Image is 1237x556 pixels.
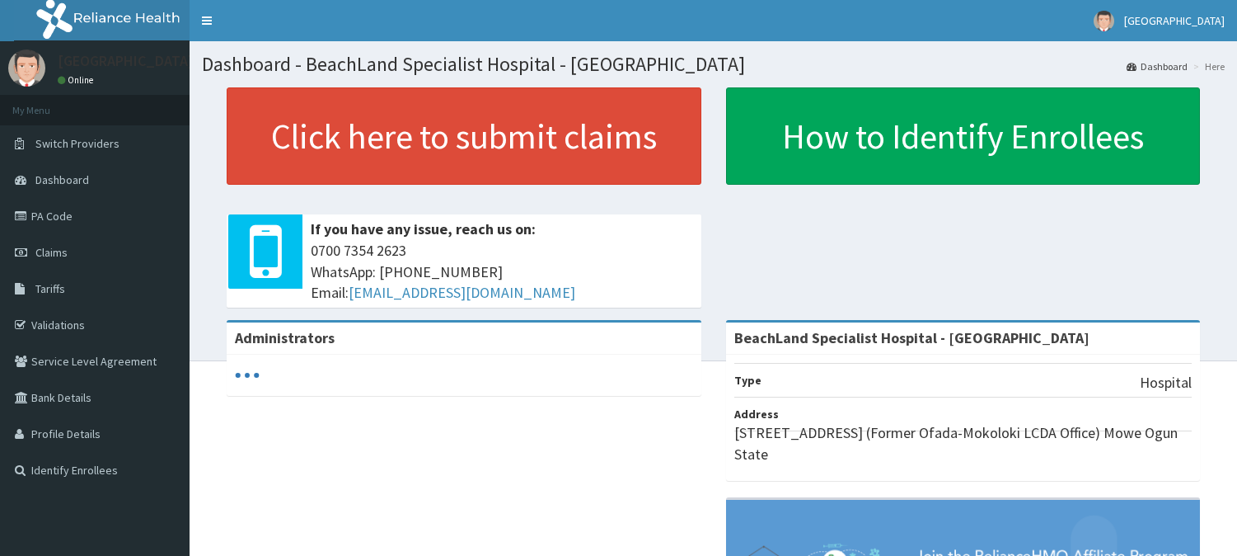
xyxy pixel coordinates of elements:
span: 0700 7354 2623 WhatsApp: [PHONE_NUMBER] Email: [311,240,693,304]
img: User Image [1094,11,1114,31]
li: Here [1189,59,1225,73]
svg: audio-loading [235,363,260,388]
span: Tariffs [35,281,65,296]
a: [EMAIL_ADDRESS][DOMAIN_NAME] [349,283,575,302]
b: If you have any issue, reach us on: [311,219,536,238]
p: [GEOGRAPHIC_DATA] [58,54,194,68]
a: Online [58,74,97,86]
strong: BeachLand Specialist Hospital - [GEOGRAPHIC_DATA] [734,328,1089,347]
span: Switch Providers [35,136,119,151]
h1: Dashboard - BeachLand Specialist Hospital - [GEOGRAPHIC_DATA] [202,54,1225,75]
b: Administrators [235,328,335,347]
span: Dashboard [35,172,89,187]
span: [GEOGRAPHIC_DATA] [1124,13,1225,28]
a: Click here to submit claims [227,87,701,185]
b: Type [734,373,761,388]
span: Claims [35,245,68,260]
a: Dashboard [1127,59,1188,73]
p: [STREET_ADDRESS] (Former Ofada-Mokoloki LCDA Office) Mowe Ogun State [734,422,1192,464]
img: User Image [8,49,45,87]
p: Hospital [1140,372,1192,393]
a: How to Identify Enrollees [726,87,1201,185]
b: Address [734,407,779,422]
